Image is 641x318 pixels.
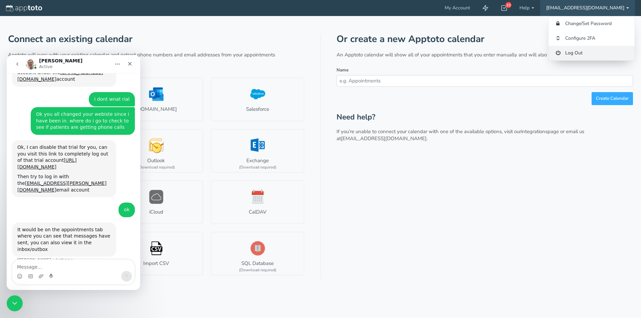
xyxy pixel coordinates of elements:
a: Change/Set Password [549,16,635,31]
div: Ok, I can disable that trial for you, can you visit this link to completely log out of that trial... [5,85,110,142]
a: [URL][DOMAIN_NAME] [11,102,70,114]
div: ok [112,147,128,162]
div: 10 [505,2,511,8]
textarea: Message… [6,205,128,216]
iframe: Intercom live chat [7,55,140,290]
div: (Download required) [138,165,175,170]
img: logo-apptoto--white.svg [6,5,42,12]
div: ok [117,151,123,158]
input: e.g. Appointments [337,75,633,87]
a: Exchange [211,129,304,173]
p: If you’re unable to connect your calendar with one of the available options, visit our page or em... [337,128,633,142]
iframe: Intercom live chat [7,295,23,311]
h2: Need help? [337,113,633,121]
button: Emoji picker [10,219,16,224]
a: Outlook [110,129,203,173]
p: Apptoto will sync with your existing calendar and extract phone numbers and email addresses from ... [8,51,304,66]
div: [PERSON_NAME] • Just now [11,203,66,207]
button: Upload attachment [32,219,37,224]
a: [EMAIL_ADDRESS][PERSON_NAME][DOMAIN_NAME] [11,125,100,137]
button: Start recording [42,219,48,224]
div: Michael says… [5,85,128,147]
button: Gif picker [21,219,26,224]
div: (Download required) [239,165,276,170]
div: Ok, I can disable that trial for you, can you visit this link to completely log out of that trial... [11,89,104,115]
div: Michael says… [5,168,128,214]
div: user says… [5,147,128,168]
a: Log Out [549,46,635,60]
a: SQL Database [211,232,304,275]
a: [EMAIL_ADDRESS][DOMAIN_NAME]. [341,135,428,142]
button: Create Calendar [592,92,633,105]
div: It would be on the appointments tab where you can see that messages have sent, you can also view ... [5,168,110,202]
a: Import CSV [110,232,203,275]
a: Configure 2FA [549,31,635,46]
h1: Connect an existing calendar [8,34,304,44]
a: CalDAV [211,181,304,224]
div: Ok you all changed your webiste since i have been in. where do i go to check to see if patients a... [29,56,123,76]
a: iCloud [110,181,203,224]
a: Salesforce [211,78,304,121]
a: [DOMAIN_NAME] [110,78,203,121]
div: (Download required) [239,267,276,273]
button: Send a message… [115,216,125,227]
label: Name [337,67,349,73]
a: integrations [521,128,548,135]
h1: Or create a new Apptoto calendar [337,34,633,44]
div: It would be on the appointments tab where you can see that messages have sent, you can also view ... [11,172,104,198]
div: Then try to log in with the email account [11,118,104,138]
p: An Apptoto calendar will show all of your appointments that you enter manually and will also allo... [337,51,633,58]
